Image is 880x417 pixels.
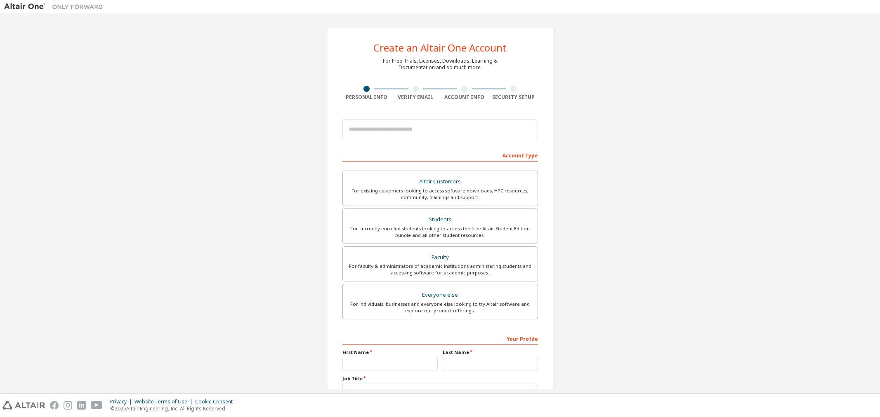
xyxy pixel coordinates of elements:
[348,263,533,276] div: For faculty & administrators of academic institutions administering students and accessing softwa...
[348,214,533,225] div: Students
[50,401,59,410] img: facebook.svg
[342,148,538,162] div: Account Type
[383,58,498,71] div: For Free Trials, Licenses, Downloads, Learning & Documentation and so much more.
[110,405,238,412] p: © 2025 Altair Engineering, Inc. All Rights Reserved.
[91,401,103,410] img: youtube.svg
[440,94,489,101] div: Account Info
[110,398,134,405] div: Privacy
[489,94,538,101] div: Security Setup
[373,43,507,53] div: Create an Altair One Account
[443,349,538,356] label: Last Name
[2,401,45,410] img: altair_logo.svg
[195,398,238,405] div: Cookie Consent
[348,225,533,239] div: For currently enrolled students looking to access the free Altair Student Edition bundle and all ...
[348,187,533,201] div: For existing customers looking to access software downloads, HPC resources, community, trainings ...
[348,301,533,314] div: For individuals, businesses and everyone else looking to try Altair software and explore our prod...
[342,349,438,356] label: First Name
[342,94,392,101] div: Personal Info
[134,398,195,405] div: Website Terms of Use
[348,289,533,301] div: Everyone else
[342,375,538,382] label: Job Title
[348,252,533,263] div: Faculty
[64,401,72,410] img: instagram.svg
[77,401,86,410] img: linkedin.svg
[4,2,107,11] img: Altair One
[391,94,440,101] div: Verify Email
[342,332,538,345] div: Your Profile
[348,176,533,187] div: Altair Customers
